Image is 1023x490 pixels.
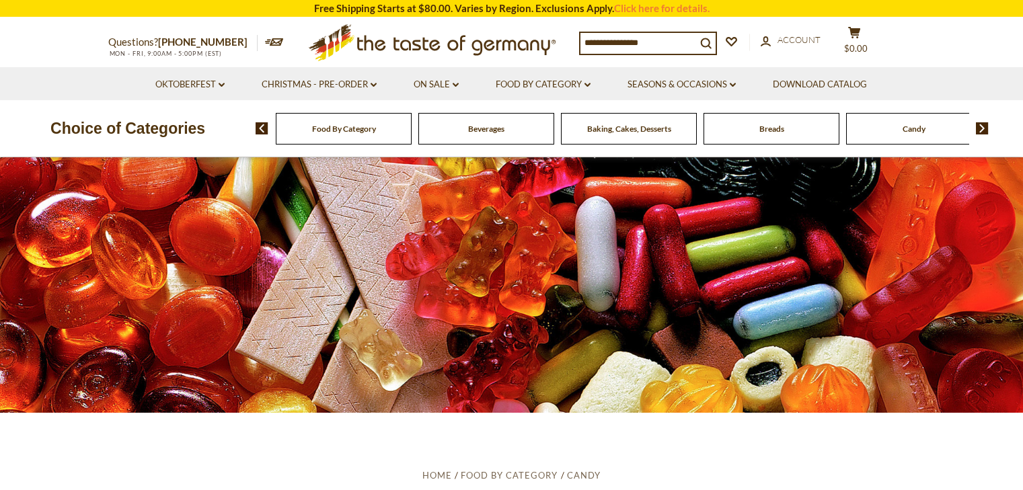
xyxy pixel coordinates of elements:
a: Account [761,33,821,48]
a: Beverages [468,124,504,134]
a: Food By Category [496,77,591,92]
a: Seasons & Occasions [628,77,736,92]
a: On Sale [414,77,459,92]
a: Click here for details. [614,2,710,14]
a: [PHONE_NUMBER] [158,36,248,48]
a: Baking, Cakes, Desserts [587,124,671,134]
span: $0.00 [844,43,868,54]
img: next arrow [976,122,989,134]
a: Oktoberfest [155,77,225,92]
span: Account [778,34,821,45]
a: Candy [903,124,925,134]
a: Christmas - PRE-ORDER [262,77,377,92]
a: Food By Category [461,470,558,481]
a: Candy [567,470,601,481]
img: previous arrow [256,122,268,134]
p: Questions? [108,34,258,51]
a: Home [422,470,452,481]
span: MON - FRI, 9:00AM - 5:00PM (EST) [108,50,223,57]
a: Food By Category [312,124,376,134]
a: Download Catalog [773,77,867,92]
button: $0.00 [835,26,875,60]
a: Breads [759,124,784,134]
